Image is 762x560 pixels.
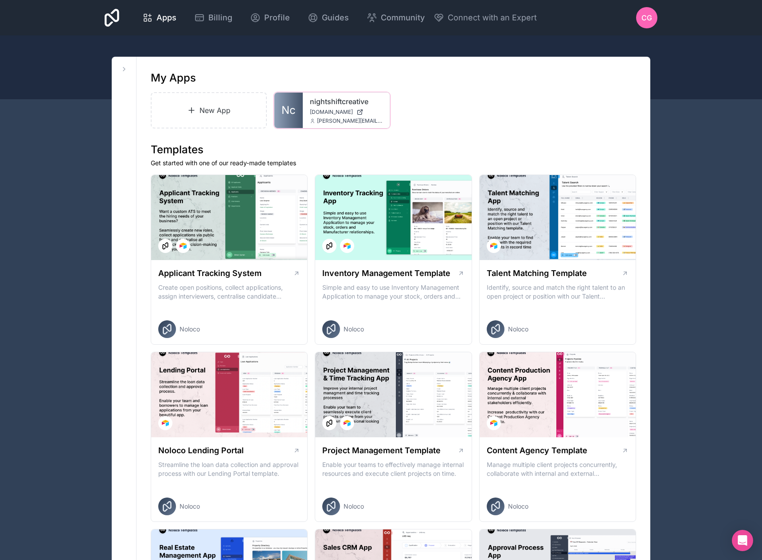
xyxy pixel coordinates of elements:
h1: Project Management Template [322,444,441,457]
span: Noloco [508,502,528,511]
button: Connect with an Expert [434,12,537,24]
img: Airtable Logo [490,242,497,249]
p: Get started with one of our ready-made templates [151,159,636,167]
span: Noloco [344,502,364,511]
h1: Talent Matching Template [487,267,587,280]
a: [DOMAIN_NAME] [310,109,383,116]
h1: My Apps [151,71,196,85]
p: Enable your teams to effectively manage internal resources and execute client projects on time. [322,460,464,478]
span: Noloco [508,325,528,334]
img: Airtable Logo [344,420,351,427]
img: Airtable Logo [344,242,351,249]
p: Simple and easy to use Inventory Management Application to manage your stock, orders and Manufact... [322,283,464,301]
span: CG [641,12,652,23]
p: Identify, source and match the right talent to an open project or position with our Talent Matchi... [487,283,629,301]
img: Airtable Logo [490,420,497,427]
img: Airtable Logo [162,420,169,427]
a: New App [151,92,267,128]
span: Noloco [180,325,200,334]
div: Open Intercom Messenger [732,530,753,551]
span: [PERSON_NAME][EMAIL_ADDRESS][PERSON_NAME][DOMAIN_NAME] [317,117,383,124]
a: Nc [274,93,303,128]
img: Airtable Logo [180,242,187,249]
h1: Inventory Management Template [322,267,450,280]
p: Create open positions, collect applications, assign interviewers, centralise candidate feedback a... [158,283,300,301]
a: Billing [187,8,239,27]
span: Billing [208,12,232,24]
a: Apps [135,8,184,27]
span: Noloco [344,325,364,334]
span: Community [381,12,425,24]
p: Manage multiple client projects concurrently, collaborate with internal and external stakeholders... [487,460,629,478]
h1: Applicant Tracking System [158,267,262,280]
h1: Templates [151,143,636,157]
span: Apps [156,12,176,24]
a: Community [360,8,432,27]
a: Guides [301,8,356,27]
a: Profile [243,8,297,27]
p: Streamline the loan data collection and approval process with our Lending Portal template. [158,460,300,478]
span: [DOMAIN_NAME] [310,109,353,116]
a: nightshiftcreative [310,96,383,107]
span: Noloco [180,502,200,511]
h1: Noloco Lending Portal [158,444,244,457]
span: Nc [281,103,296,117]
span: Profile [264,12,290,24]
h1: Content Agency Template [487,444,587,457]
span: Guides [322,12,349,24]
span: Connect with an Expert [448,12,537,24]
